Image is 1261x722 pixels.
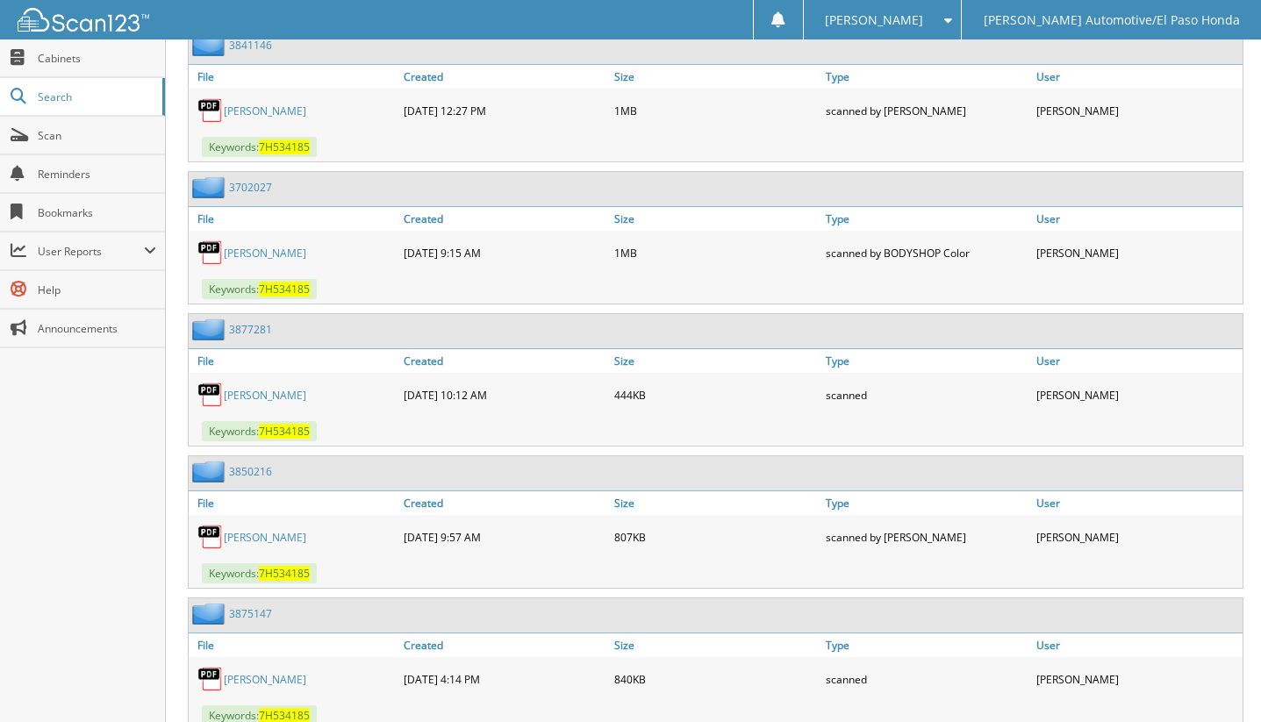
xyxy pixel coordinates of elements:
[197,524,224,550] img: PDF.png
[189,207,399,231] a: File
[821,65,1032,89] a: Type
[189,349,399,373] a: File
[197,97,224,124] img: PDF.png
[1032,65,1243,89] a: User
[189,633,399,657] a: File
[610,377,820,412] div: 444KB
[610,633,820,657] a: Size
[399,491,610,515] a: Created
[399,65,610,89] a: Created
[610,207,820,231] a: Size
[192,34,229,56] img: folder2.png
[202,563,317,583] span: Keywords:
[610,93,820,128] div: 1MB
[224,246,306,261] a: [PERSON_NAME]
[610,519,820,554] div: 807KB
[399,633,610,657] a: Created
[229,606,272,621] a: 3875147
[1032,349,1243,373] a: User
[197,382,224,408] img: PDF.png
[399,235,610,270] div: [DATE] 9:15 AM
[1032,235,1243,270] div: [PERSON_NAME]
[1032,93,1243,128] div: [PERSON_NAME]
[192,176,229,198] img: folder2.png
[192,461,229,483] img: folder2.png
[38,321,156,336] span: Announcements
[399,661,610,697] div: [DATE] 4:14 PM
[38,51,156,66] span: Cabinets
[821,491,1032,515] a: Type
[202,137,317,157] span: Keywords:
[821,519,1032,554] div: scanned by [PERSON_NAME]
[197,239,224,266] img: PDF.png
[259,139,310,154] span: 7H534185
[399,93,610,128] div: [DATE] 12:27 PM
[224,672,306,687] a: [PERSON_NAME]
[38,244,144,259] span: User Reports
[229,38,272,53] a: 3841146
[1032,661,1243,697] div: [PERSON_NAME]
[399,519,610,554] div: [DATE] 9:57 AM
[821,633,1032,657] a: Type
[259,566,310,581] span: 7H534185
[821,377,1032,412] div: scanned
[38,282,156,297] span: Help
[18,8,149,32] img: scan123-logo-white.svg
[1032,633,1243,657] a: User
[189,65,399,89] a: File
[399,349,610,373] a: Created
[825,15,923,25] span: [PERSON_NAME]
[1173,638,1261,722] iframe: Chat Widget
[1032,491,1243,515] a: User
[610,65,820,89] a: Size
[984,15,1240,25] span: [PERSON_NAME] Automotive/El Paso Honda
[224,388,306,403] a: [PERSON_NAME]
[38,167,156,182] span: Reminders
[38,205,156,220] span: Bookmarks
[229,464,272,479] a: 3850216
[821,235,1032,270] div: scanned by BODYSHOP Color
[821,661,1032,697] div: scanned
[202,279,317,299] span: Keywords:
[610,349,820,373] a: Size
[610,661,820,697] div: 840KB
[229,322,272,337] a: 3877281
[229,180,272,195] a: 3702027
[1032,377,1243,412] div: [PERSON_NAME]
[821,349,1032,373] a: Type
[399,207,610,231] a: Created
[192,603,229,625] img: folder2.png
[259,282,310,297] span: 7H534185
[197,666,224,692] img: PDF.png
[224,104,306,118] a: [PERSON_NAME]
[610,491,820,515] a: Size
[610,235,820,270] div: 1MB
[1032,519,1243,554] div: [PERSON_NAME]
[224,530,306,545] a: [PERSON_NAME]
[38,128,156,143] span: Scan
[399,377,610,412] div: [DATE] 10:12 AM
[38,89,154,104] span: Search
[259,424,310,439] span: 7H534185
[1032,207,1243,231] a: User
[821,207,1032,231] a: Type
[202,421,317,441] span: Keywords:
[189,491,399,515] a: File
[821,93,1032,128] div: scanned by [PERSON_NAME]
[192,318,229,340] img: folder2.png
